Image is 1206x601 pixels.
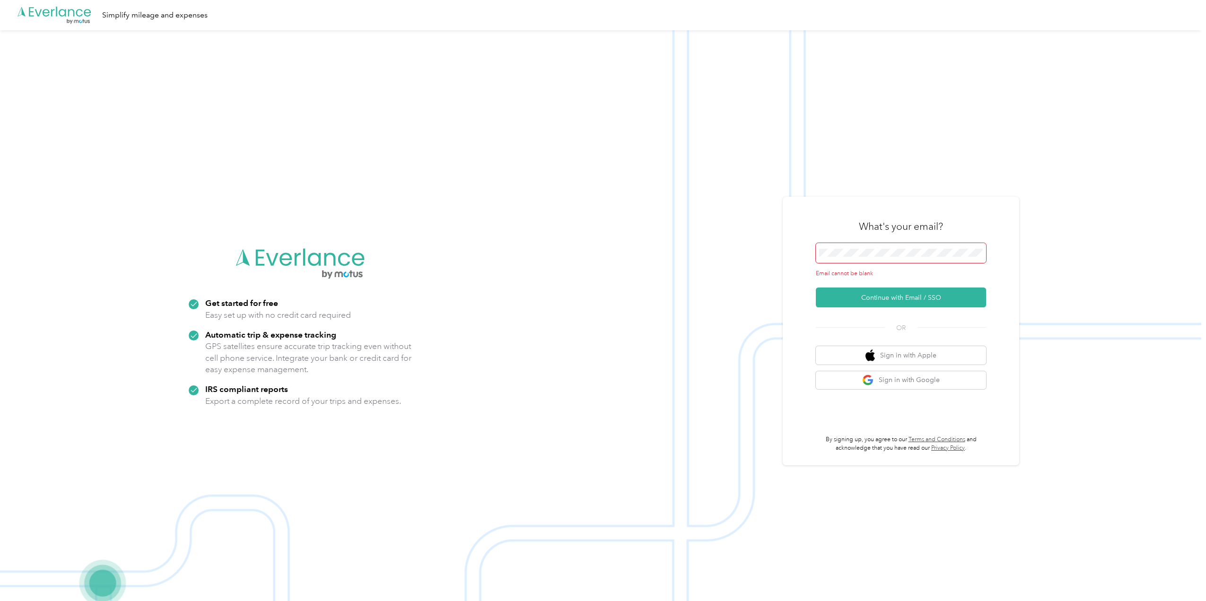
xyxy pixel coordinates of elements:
p: By signing up, you agree to our and acknowledge that you have read our . [816,436,986,452]
strong: Automatic trip & expense tracking [205,330,336,340]
strong: Get started for free [205,298,278,308]
a: Terms and Conditions [909,436,965,443]
strong: IRS compliant reports [205,384,288,394]
button: apple logoSign in with Apple [816,346,986,365]
div: Email cannot be blank [816,270,986,278]
img: google logo [862,375,874,386]
p: Export a complete record of your trips and expenses. [205,395,401,407]
button: Continue with Email / SSO [816,287,986,307]
p: Easy set up with no credit card required [205,309,351,321]
p: GPS satellites ensure accurate trip tracking even without cell phone service. Integrate your bank... [205,340,412,375]
img: apple logo [865,349,875,361]
span: OR [884,323,918,333]
a: Privacy Policy [931,444,965,452]
div: Simplify mileage and expenses [102,9,208,21]
button: google logoSign in with Google [816,371,986,390]
h3: What's your email? [859,220,943,233]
